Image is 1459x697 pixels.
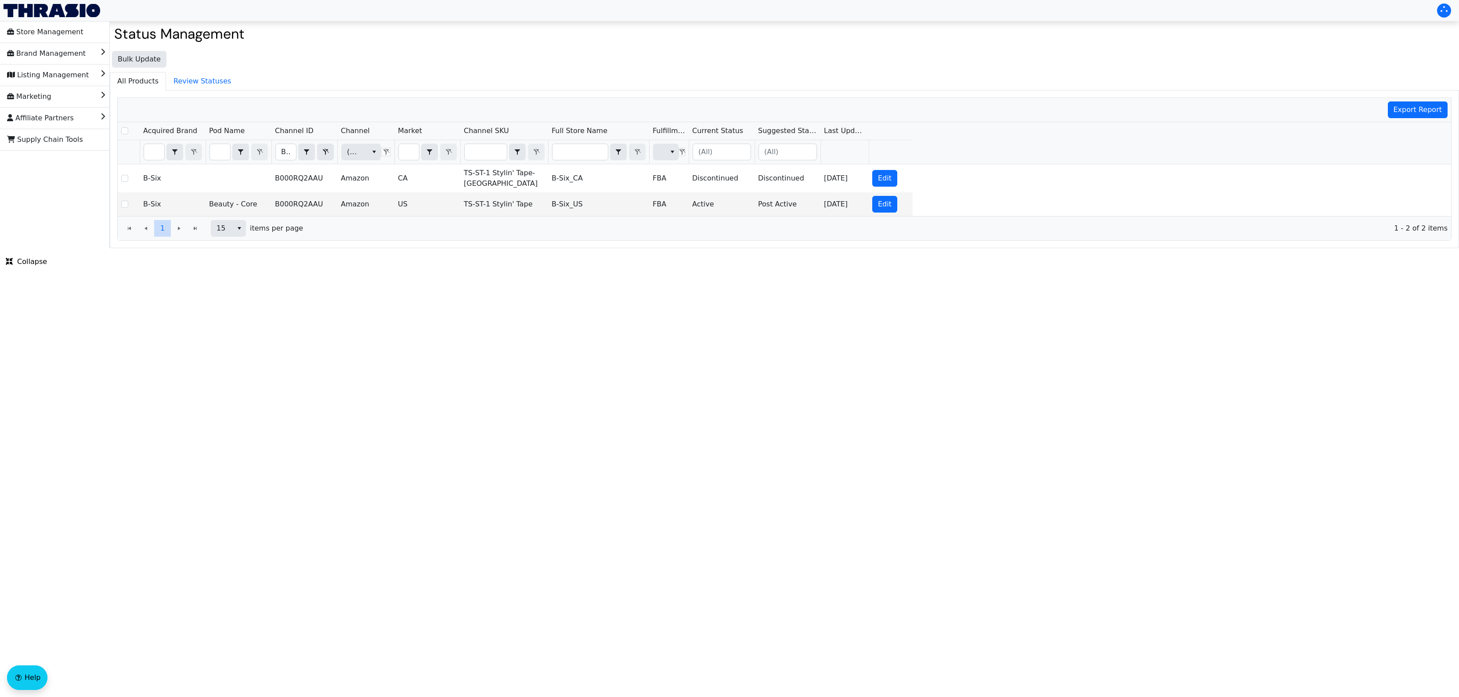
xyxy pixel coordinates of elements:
[317,144,334,160] button: Clear
[7,25,83,39] span: Store Management
[610,144,627,160] span: Choose Operator
[209,126,245,136] span: Pod Name
[144,144,164,160] input: Filter
[337,140,394,164] th: Filter
[460,140,548,164] th: Filter
[271,140,337,164] th: Filter
[310,223,1448,234] span: 1 - 2 of 2 items
[337,192,394,216] td: Amazon
[166,72,238,90] span: Review Statuses
[217,223,228,234] span: 15
[398,126,422,136] span: Market
[118,216,1451,240] div: Page 1 of 1
[758,126,817,136] span: Suggested Status
[110,72,166,90] span: All Products
[299,144,314,160] button: select
[548,192,649,216] td: B-Six_US
[143,126,197,136] span: Acquired Brand
[233,144,249,160] button: select
[275,126,314,136] span: Channel ID
[250,223,303,234] span: items per page
[140,164,206,192] td: B-Six
[649,164,689,192] td: FBA
[552,126,607,136] span: Full Store Name
[154,220,171,237] button: Page 1
[166,144,183,160] span: Choose Operator
[121,175,128,182] input: Select Row
[6,256,47,267] span: Collapse
[689,164,755,192] td: Discontinued
[206,140,271,164] th: Filter
[464,126,509,136] span: Channel SKU
[211,220,246,237] span: Page size
[121,127,128,134] input: Select Row
[394,140,460,164] th: Filter
[689,192,755,216] td: Active
[460,192,548,216] td: TS-ST-1 Stylin' Tape
[298,144,315,160] span: Choose Operator
[7,111,74,125] span: Affiliate Partners
[666,144,679,160] button: select
[7,90,51,104] span: Marketing
[824,126,865,136] span: Last Update
[160,223,165,234] span: 1
[7,47,86,61] span: Brand Management
[755,192,820,216] td: Post Active
[140,140,206,164] th: Filter
[4,4,100,17] img: Thrasio Logo
[337,164,394,192] td: Amazon
[689,140,755,164] th: Filter
[271,164,337,192] td: B000RQ2AAU
[368,144,380,160] button: select
[271,192,337,216] td: B000RQ2AAU
[276,144,296,160] input: Filter
[692,126,743,136] span: Current Status
[548,164,649,192] td: B-Six_CA
[233,220,246,236] button: select
[465,144,507,160] input: Filter
[1394,105,1442,115] span: Export Report
[509,144,525,160] button: select
[653,126,685,136] span: Fulfillment
[7,68,89,82] span: Listing Management
[121,201,128,208] input: Select Row
[7,665,47,690] button: Help floatingactionbutton
[25,672,40,683] span: Help
[206,192,271,216] td: Beauty - Core
[878,173,892,184] span: Edit
[553,144,608,160] input: Filter
[118,54,161,65] span: Bulk Update
[693,144,751,160] input: (All)
[755,164,820,192] td: Discontinued
[399,144,419,160] input: Filter
[394,192,460,216] td: US
[421,144,438,160] span: Choose Operator
[1388,101,1448,118] button: Export Report
[210,144,230,160] input: Filter
[140,192,206,216] td: B-Six
[341,126,370,136] span: Channel
[755,140,820,164] th: Filter
[347,147,361,157] span: (All)
[167,144,183,160] button: select
[649,192,689,216] td: FBA
[548,140,649,164] th: Filter
[232,144,249,160] span: Choose Operator
[394,164,460,192] td: CA
[610,144,626,160] button: select
[878,199,892,209] span: Edit
[112,51,166,68] button: Bulk Update
[820,164,869,192] td: [DATE]
[820,192,869,216] td: [DATE]
[872,196,897,213] button: Edit
[422,144,437,160] button: select
[460,164,548,192] td: TS-ST-1 Stylin' Tape-[GEOGRAPHIC_DATA]
[7,133,83,147] span: Supply Chain Tools
[759,144,816,160] input: (All)
[872,170,897,187] button: Edit
[509,144,526,160] span: Choose Operator
[649,140,689,164] th: Filter
[114,25,1455,42] h2: Status Management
